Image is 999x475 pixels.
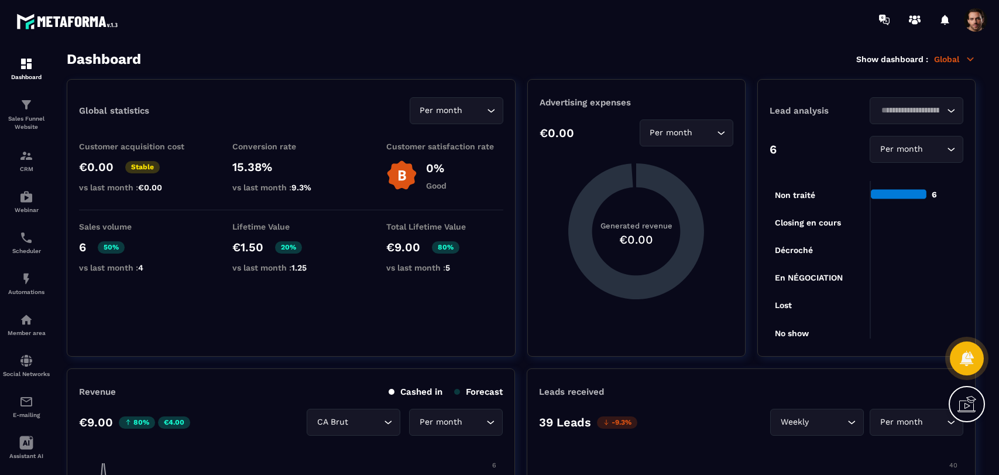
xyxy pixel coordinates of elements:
[232,263,349,272] p: vs last month :
[409,409,503,436] div: Search for option
[3,289,50,295] p: Automations
[426,161,447,175] p: 0%
[949,462,957,469] tspan: 40
[307,409,400,436] div: Search for option
[3,181,50,222] a: automationsautomationsWebinar
[138,183,162,192] span: €0.00
[3,345,50,386] a: social-networksocial-networkSocial Networks
[351,416,381,429] input: Search for option
[770,105,867,116] p: Lead analysis
[870,136,963,163] div: Search for option
[925,143,944,156] input: Search for option
[3,427,50,468] a: Assistant AI
[770,142,777,156] p: 6
[410,97,503,124] div: Search for option
[540,126,574,140] p: €0.00
[19,354,33,368] img: social-network
[389,387,442,397] p: Cashed in
[775,300,792,310] tspan: Lost
[539,415,591,429] p: 39 Leads
[79,160,114,174] p: €0.00
[158,416,190,429] p: €4.00
[79,222,196,231] p: Sales volume
[3,166,50,172] p: CRM
[775,245,813,255] tspan: Décroché
[119,416,155,429] p: 80%
[79,142,196,151] p: Customer acquisition cost
[454,387,503,397] p: Forecast
[386,240,420,254] p: €9.00
[492,462,496,469] tspan: 6
[775,218,841,228] tspan: Closing en cours
[79,183,196,192] p: vs last month :
[19,57,33,71] img: formation
[3,248,50,254] p: Scheduler
[445,263,450,272] span: 5
[19,149,33,163] img: formation
[775,190,815,200] tspan: Non traité
[386,222,503,231] p: Total Lifetime Value
[232,160,349,174] p: 15.38%
[647,127,695,139] span: Per month
[386,160,417,191] img: b-badge-o.b3b20ee6.svg
[291,263,307,272] span: 1.25
[417,104,465,117] span: Per month
[232,222,349,231] p: Lifetime Value
[19,231,33,245] img: scheduler
[19,272,33,286] img: automations
[3,263,50,304] a: automationsautomationsAutomations
[3,222,50,263] a: schedulerschedulerScheduler
[465,104,484,117] input: Search for option
[275,241,302,254] p: 20%
[232,142,349,151] p: Conversion rate
[597,416,637,429] p: -9.3%
[856,54,928,64] p: Show dashboard :
[79,263,196,272] p: vs last month :
[386,142,503,151] p: Customer satisfaction rate
[19,313,33,327] img: automations
[3,207,50,213] p: Webinar
[3,140,50,181] a: formationformationCRM
[695,127,714,139] input: Search for option
[3,330,50,336] p: Member area
[778,416,811,429] span: Weekly
[19,190,33,204] img: automations
[3,74,50,80] p: Dashboard
[79,105,149,116] p: Global statistics
[877,143,925,156] span: Per month
[3,89,50,140] a: formationformationSales Funnel Website
[540,97,733,108] p: Advertising expenses
[3,115,50,131] p: Sales Funnel Website
[640,119,733,146] div: Search for option
[67,51,141,67] h3: Dashboard
[16,11,122,32] img: logo
[79,415,113,429] p: €9.00
[3,412,50,418] p: E-mailing
[19,395,33,409] img: email
[125,161,160,173] p: Stable
[79,240,86,254] p: 6
[138,263,143,272] span: 4
[870,409,963,436] div: Search for option
[314,416,351,429] span: CA Brut
[775,329,809,338] tspan: No show
[934,54,976,64] p: Global
[877,416,925,429] span: Per month
[98,241,125,254] p: 50%
[232,240,263,254] p: €1.50
[925,416,944,429] input: Search for option
[465,416,483,429] input: Search for option
[19,98,33,112] img: formation
[870,97,963,124] div: Search for option
[79,387,116,397] p: Revenue
[770,409,864,436] div: Search for option
[386,263,503,272] p: vs last month :
[432,241,459,254] p: 80%
[3,304,50,345] a: automationsautomationsMember area
[775,273,843,282] tspan: En NÉGOCIATION
[3,48,50,89] a: formationformationDashboard
[3,453,50,459] p: Assistant AI
[539,387,604,397] p: Leads received
[877,104,944,117] input: Search for option
[291,183,311,192] span: 9.3%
